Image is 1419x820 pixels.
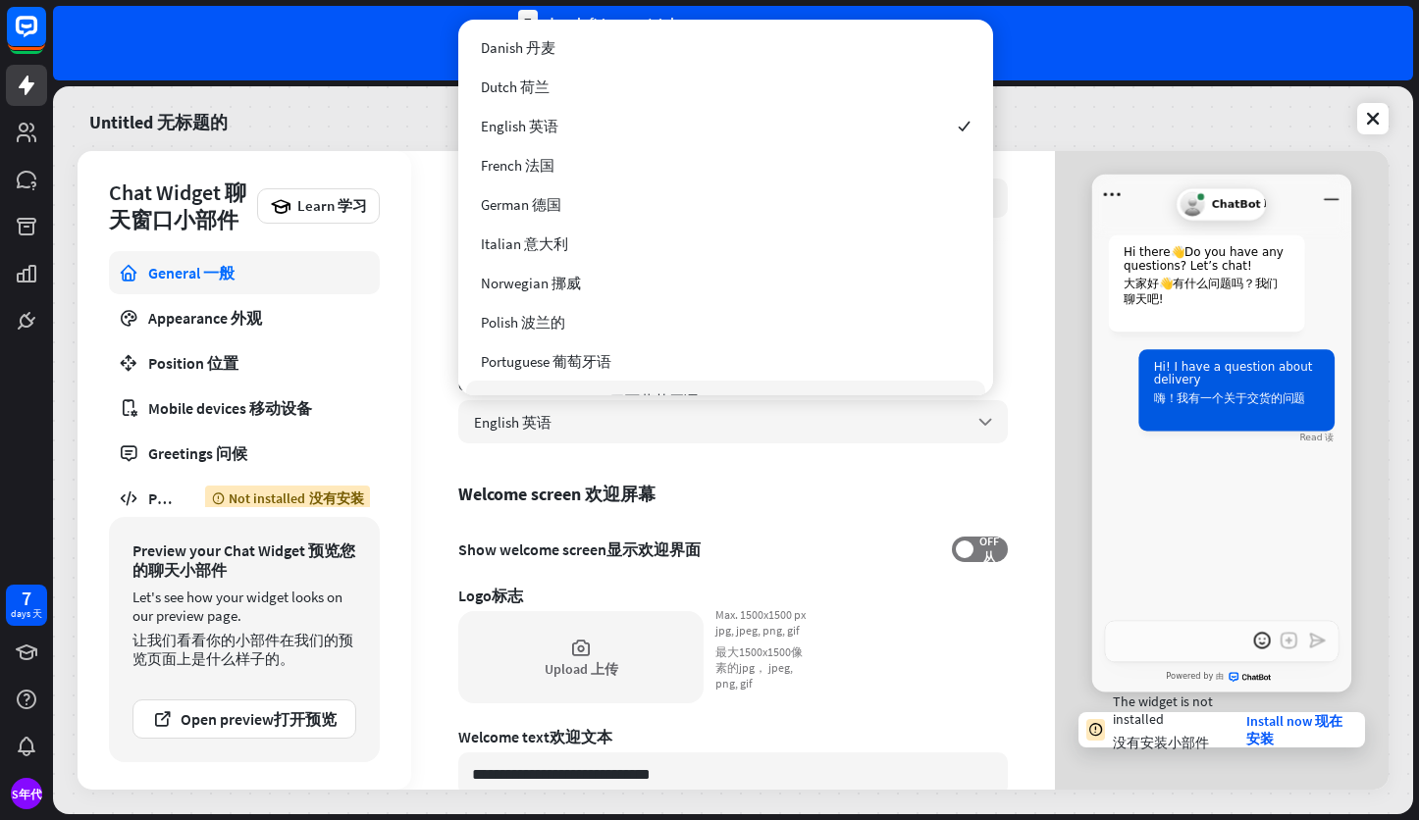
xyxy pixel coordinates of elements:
font: 从 [983,549,995,564]
font: 挪威 [552,274,581,292]
i: arrow_down [974,411,996,433]
span: Hi! I have a question about delivery [1154,360,1320,407]
span: OFF [973,534,1004,565]
div: Preview your Chat Widget [132,540,356,580]
div: days left in your trial. [518,10,726,77]
font: 预览您的聊天小部件 [132,540,355,580]
font: 聊天机器人 [1265,198,1319,211]
font: 英语 [522,413,552,432]
a: Untitled 无标题的 [89,98,228,139]
span: Brazilian Portuguese [481,391,699,410]
font: 显示欢迎界面 [606,539,701,559]
font: 无标题的 [157,111,228,133]
font: 聊天窗口小部件 [109,179,246,233]
font: 现在安装 [1246,712,1342,747]
font: 标志 [492,586,523,605]
font: 意大利 [524,234,568,253]
a: General 一般 [109,251,380,294]
font: 巴西葡萄牙语 [610,391,699,410]
div: Upload [545,660,618,678]
a: Powered by 由ChatBot [1092,665,1351,691]
span: Learn [297,196,367,216]
div: Publish [148,488,176,508]
div: Max. 1500x1500 px jpg, jpeg, png, gif [715,607,814,707]
div: Show welcome screen [458,537,1008,562]
a: Appearance 外观 [109,296,380,339]
font: 荷兰 [520,77,550,96]
span: Danish [481,38,555,57]
i: checked [958,120,971,132]
span: ChatBot [1212,197,1319,212]
div: Greetings [148,443,341,463]
font: 没有安装小部件 [1113,734,1246,751]
span: Dutch [481,77,550,96]
font: 打开预览 [274,709,337,729]
font: 德国 [532,195,561,214]
div: Position [148,353,341,373]
div: The widget is not installed [1113,692,1246,767]
div: 7 [22,589,31,607]
button: open emoji picker [1248,628,1275,654]
font: 一般 [203,263,235,282]
font: 没有安装 [309,489,364,507]
font: 葡萄牙语 [552,352,611,371]
span: Polish [481,313,565,332]
font: 天 [32,607,42,620]
div: Appearance [148,308,341,328]
div: Logo [458,586,1008,605]
button: Open preview 打开预览 [132,699,356,739]
font: 让我们看看你的小部件在我们的预览页面上是什么样子的。 [132,631,356,668]
font: 位置 [207,353,238,373]
span: English [474,413,552,432]
span: Norwegian [481,274,581,292]
span: Italian [481,234,568,253]
div: Read [1300,433,1335,444]
span: French [481,156,554,175]
div: Chat Widget [109,179,247,233]
font: 英语 [529,117,558,135]
a: 7 days 天 [6,585,47,626]
font: 由 [1216,672,1225,681]
a: Greetings 问候 [109,432,380,475]
div: Welcome screen [458,483,1008,505]
div: Welcome text [458,727,1008,746]
font: 学习 [338,196,367,215]
span: Powered by [1167,672,1225,683]
div: ChatBot 聊天机器人 [1177,188,1268,222]
span: English [481,117,558,135]
font: 上传 [591,660,618,678]
span: ChatBot [1229,673,1277,684]
span: German [481,195,561,214]
a: Install now 现在安装 [1246,712,1353,747]
font: 欢迎文本 [550,727,612,746]
span: Hi there 👋 Do you have any questions? Let’s chat! [1124,246,1289,308]
button: Open menu [1099,181,1126,208]
div: General [148,263,341,282]
a: Mobile devices 移动设备 [109,386,380,430]
font: 年代 [19,787,42,801]
font: 读 [1326,433,1335,443]
button: Send a message [1304,628,1331,654]
a: Position 位置 [109,341,380,384]
div: 7 [518,10,538,36]
div: days [11,607,42,621]
font: 最大1500x1500像素的jpg， jpeg, png, gif [715,644,814,692]
font: 丹麦 [526,38,555,57]
font: 法国 [525,156,554,175]
font: 问候 [216,443,247,463]
font: 移动设备 [249,398,312,418]
button: Minimize window [1318,181,1344,208]
font: 嗨！我有一个关于交货的问题 [1154,391,1320,406]
button: Add an attachment [1276,628,1302,654]
a: Publish Not installed 没有安装 [109,477,380,520]
div: Not installed [205,486,370,511]
div: S [11,778,42,809]
font: 大家好👋有什么问题吗？我们聊天吧! [1124,278,1289,308]
span: Portuguese [481,352,611,371]
font: 欢迎屏幕 [585,483,656,505]
div: Mobile devices [148,398,341,418]
font: 外观 [231,308,262,328]
button: Open LiveChat chat widget [16,8,75,67]
div: Let's see how your widget looks on our preview page. [132,588,356,684]
font: 波兰的 [521,313,565,332]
